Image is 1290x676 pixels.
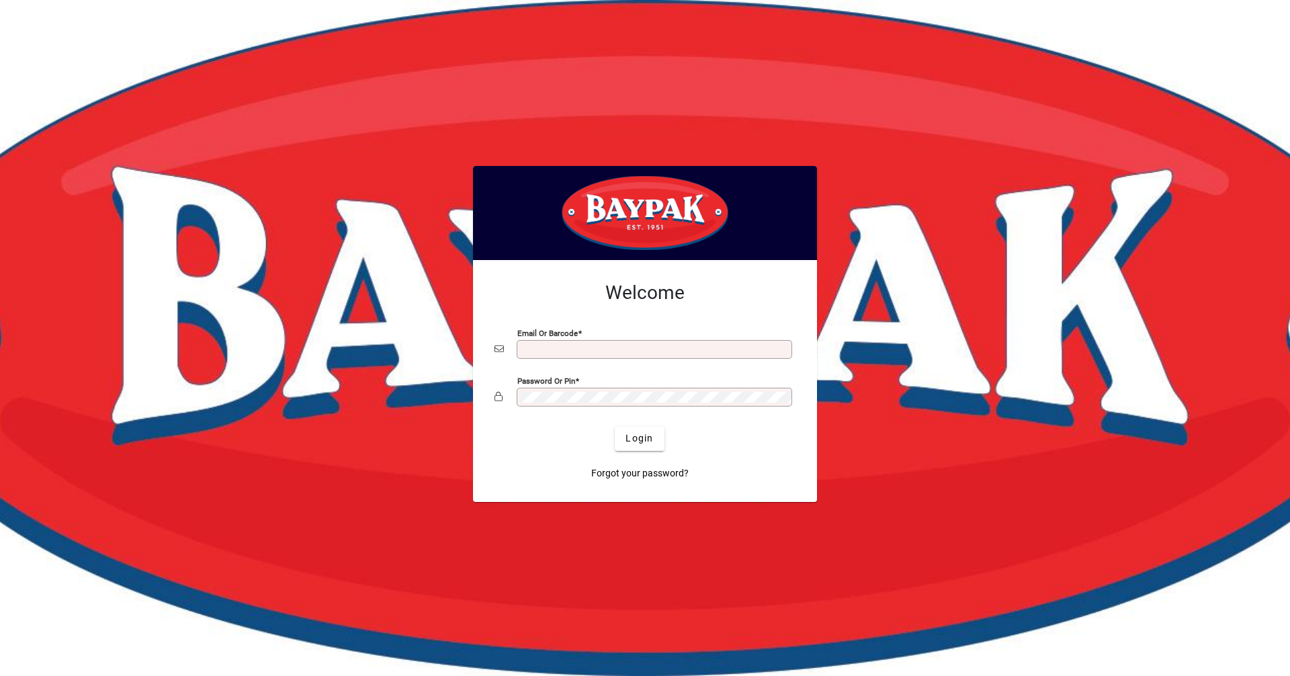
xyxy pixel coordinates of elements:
[591,466,689,480] span: Forgot your password?
[494,282,795,304] h2: Welcome
[517,328,578,337] mat-label: Email or Barcode
[615,427,664,451] button: Login
[517,376,575,385] mat-label: Password or Pin
[586,462,694,486] a: Forgot your password?
[626,431,653,446] span: Login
